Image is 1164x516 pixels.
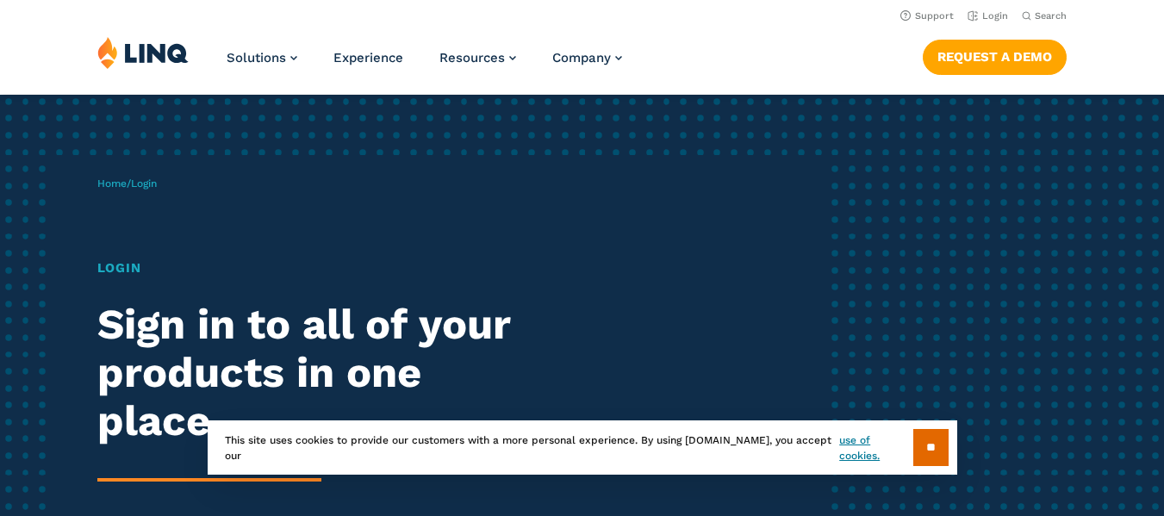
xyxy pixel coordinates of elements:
[1035,10,1067,22] span: Search
[968,10,1008,22] a: Login
[923,36,1067,74] nav: Button Navigation
[923,40,1067,74] a: Request a Demo
[97,177,127,190] a: Home
[900,10,954,22] a: Support
[97,36,189,69] img: LINQ | K‑12 Software
[227,50,297,65] a: Solutions
[333,50,403,65] a: Experience
[97,301,546,445] h2: Sign in to all of your products in one place.
[131,177,157,190] span: Login
[97,258,546,278] h1: Login
[552,50,622,65] a: Company
[439,50,516,65] a: Resources
[839,432,912,463] a: use of cookies.
[227,50,286,65] span: Solutions
[1022,9,1067,22] button: Open Search Bar
[208,420,957,475] div: This site uses cookies to provide our customers with a more personal experience. By using [DOMAIN...
[97,177,157,190] span: /
[439,50,505,65] span: Resources
[552,50,611,65] span: Company
[227,36,622,93] nav: Primary Navigation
